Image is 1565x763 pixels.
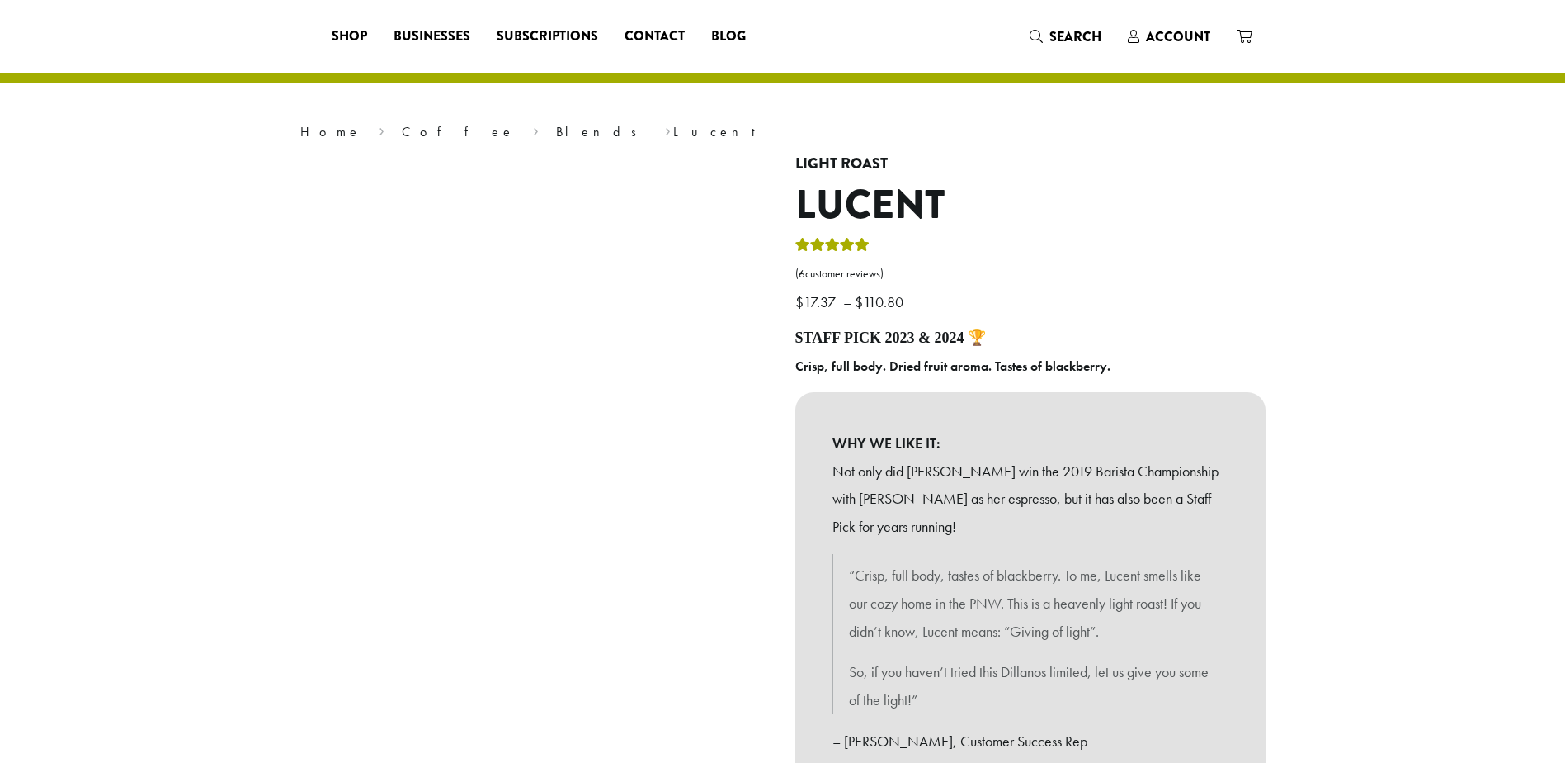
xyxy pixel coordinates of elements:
p: “Crisp, full body, tastes of blackberry. To me, Lucent smells like our cozy home in the PNW. This... [849,562,1212,645]
b: Crisp, full body. Dried fruit aroma. Tastes of blackberry. [795,358,1110,375]
span: Shop [332,26,367,47]
bdi: 17.37 [795,292,840,311]
b: WHY WE LIKE IT: [832,429,1228,457]
span: 6 [799,267,805,281]
span: $ [855,292,863,311]
span: Businesses [394,26,470,47]
a: Shop [318,23,380,50]
span: › [379,116,384,142]
a: Coffee [402,123,515,140]
a: (6customer reviews) [795,266,1266,282]
h4: Light Roast [795,155,1266,173]
a: Blends [556,123,648,140]
span: › [533,116,539,142]
span: Search [1049,27,1101,46]
p: – [PERSON_NAME], Customer Success Rep [832,727,1228,756]
h4: STAFF PICK 2023 & 2024 🏆 [795,329,1266,348]
span: › [665,116,671,142]
bdi: 110.80 [855,292,907,311]
a: Home [300,123,361,140]
span: – [843,292,851,311]
span: Blog [711,26,746,47]
span: Contact [625,26,685,47]
h1: Lucent [795,182,1266,230]
span: $ [795,292,804,311]
div: Rated 5.00 out of 5 [795,235,870,260]
span: Subscriptions [497,26,598,47]
span: Account [1146,27,1210,46]
p: So, if you haven’t tried this Dillanos limited, let us give you some of the light!” [849,658,1212,714]
nav: Breadcrumb [300,122,1266,142]
p: Not only did [PERSON_NAME] win the 2019 Barista Championship with [PERSON_NAME] as her espresso, ... [832,457,1228,541]
a: Search [1016,23,1115,50]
